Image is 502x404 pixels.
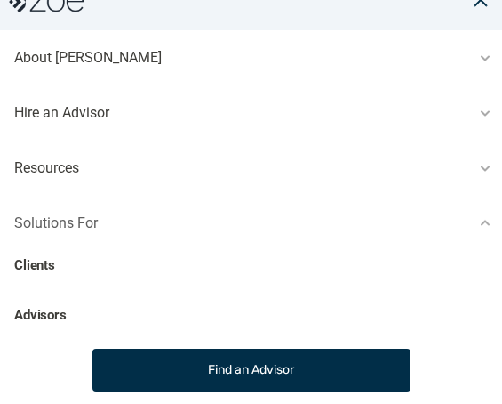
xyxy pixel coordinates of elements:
p: About [PERSON_NAME] [14,47,162,69]
p: Advisors [14,305,67,326]
p: Hire an Advisor [14,102,109,124]
p: Clients [14,255,55,276]
a: Find an Advisor [92,349,410,392]
p: Solutions For [14,213,98,234]
p: Resources [14,158,79,179]
p: Find an Advisor [208,363,294,378]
